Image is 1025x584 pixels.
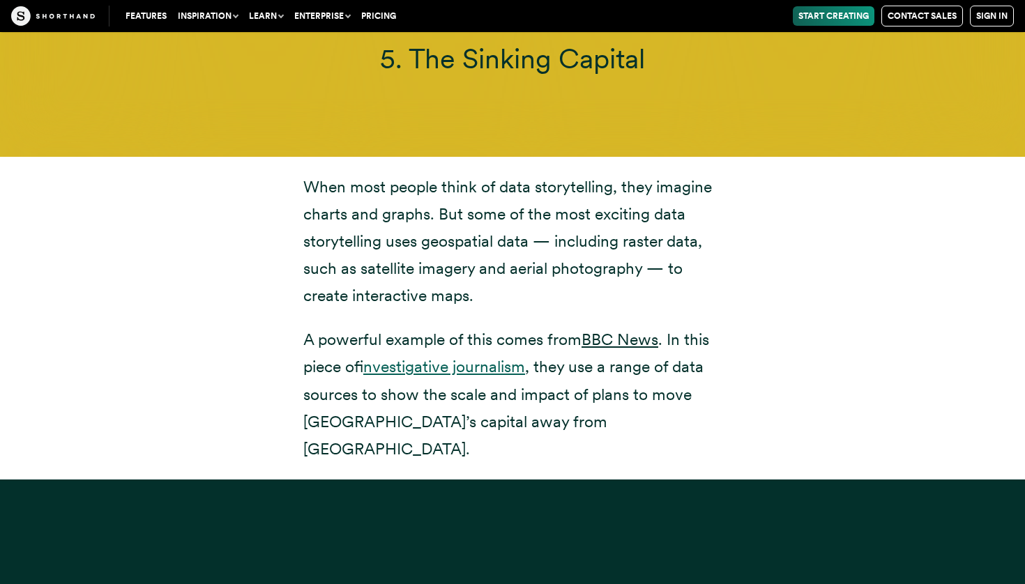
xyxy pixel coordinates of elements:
[289,6,356,26] button: Enterprise
[793,6,874,26] a: Start Creating
[243,6,289,26] button: Learn
[380,42,645,75] span: 5. The Sinking Capital
[11,6,95,26] img: The Craft
[172,6,243,26] button: Inspiration
[582,330,658,349] a: BBC News
[881,6,963,26] a: Contact Sales
[303,326,722,462] p: A powerful example of this comes from . In this piece of , they use a range of data sources to sh...
[363,357,525,376] a: investigative journalism
[970,6,1014,26] a: Sign in
[120,6,172,26] a: Features
[303,174,722,309] p: When most people think of data storytelling, they imagine charts and graphs. But some of the most...
[356,6,402,26] a: Pricing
